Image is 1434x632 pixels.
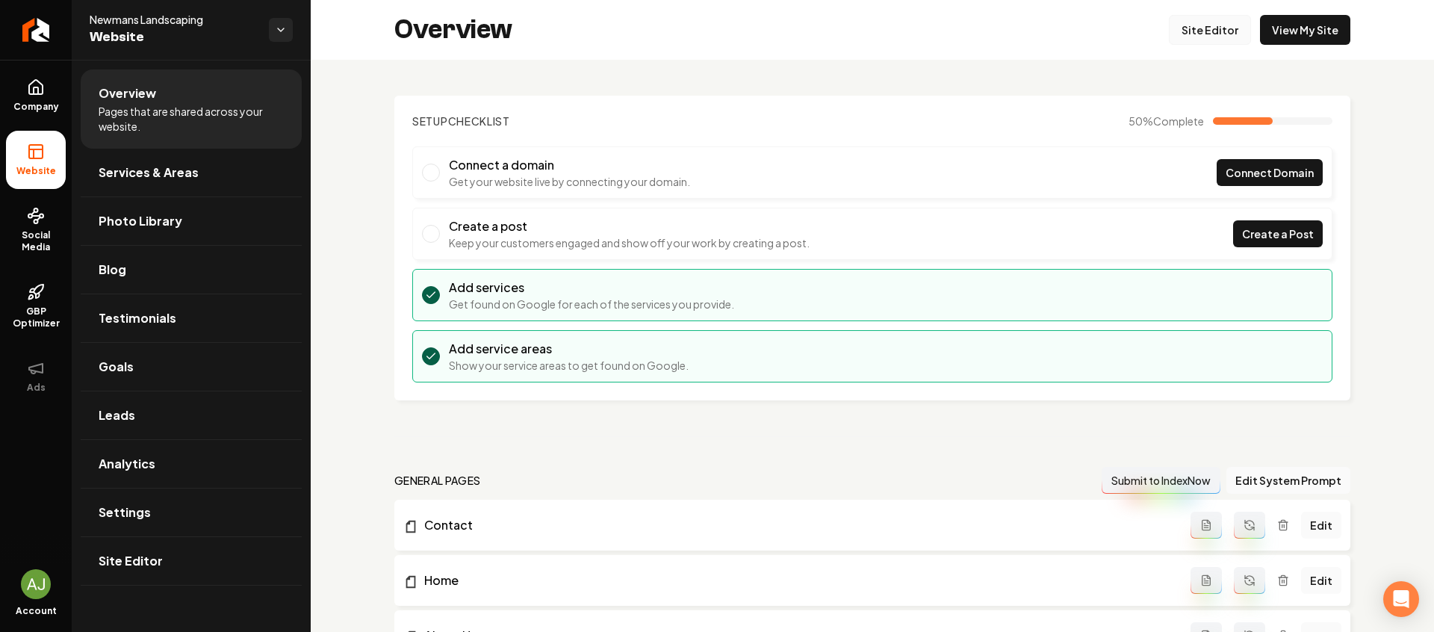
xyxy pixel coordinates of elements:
h2: Overview [394,15,512,45]
span: Services & Areas [99,164,199,182]
a: Company [6,66,66,125]
button: Submit to IndexNow [1102,467,1220,494]
h2: general pages [394,473,481,488]
p: Show your service areas to get found on Google. [449,358,689,373]
span: Site Editor [99,552,163,570]
div: Open Intercom Messenger [1383,581,1419,617]
button: Ads [6,347,66,406]
p: Keep your customers engaged and show off your work by creating a post. [449,235,810,250]
span: GBP Optimizer [6,306,66,329]
a: Analytics [81,440,302,488]
a: Site Editor [81,537,302,585]
span: Settings [99,504,151,521]
span: Website [90,27,257,48]
span: Testimonials [99,309,176,327]
span: 50 % [1129,114,1204,128]
button: Edit System Prompt [1226,467,1350,494]
span: Blog [99,261,126,279]
span: Goals [99,358,134,376]
a: Photo Library [81,197,302,245]
span: Social Media [6,229,66,253]
button: Open user button [21,569,51,599]
p: Get found on Google for each of the services you provide. [449,297,734,312]
span: Newmans Landscaping [90,12,257,27]
button: Add admin page prompt [1191,567,1222,594]
a: View My Site [1260,15,1350,45]
span: Photo Library [99,212,182,230]
a: Contact [403,516,1191,534]
a: Services & Areas [81,149,302,196]
span: Create a Post [1242,226,1314,242]
a: Social Media [6,195,66,265]
a: Leads [81,391,302,439]
img: AJ Nimeh [21,569,51,599]
img: Rebolt Logo [22,18,50,42]
span: Pages that are shared across your website. [99,104,284,134]
a: Site Editor [1169,15,1251,45]
a: Edit [1301,567,1341,594]
span: Analytics [99,455,155,473]
a: Testimonials [81,294,302,342]
h3: Add service areas [449,340,689,358]
h3: Create a post [449,217,810,235]
a: Edit [1301,512,1341,539]
a: Home [403,571,1191,589]
span: Overview [99,84,156,102]
span: Complete [1153,114,1204,128]
a: GBP Optimizer [6,271,66,341]
span: Account [16,605,57,617]
span: Leads [99,406,135,424]
p: Get your website live by connecting your domain. [449,174,690,189]
span: Connect Domain [1226,165,1314,181]
a: Goals [81,343,302,391]
a: Create a Post [1233,220,1323,247]
a: Blog [81,246,302,294]
a: Connect Domain [1217,159,1323,186]
a: Settings [81,489,302,536]
span: Ads [21,382,52,394]
span: Company [7,101,65,113]
span: Website [10,165,62,177]
h3: Add services [449,279,734,297]
h2: Checklist [412,114,510,128]
button: Add admin page prompt [1191,512,1222,539]
span: Setup [412,114,448,128]
h3: Connect a domain [449,156,690,174]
